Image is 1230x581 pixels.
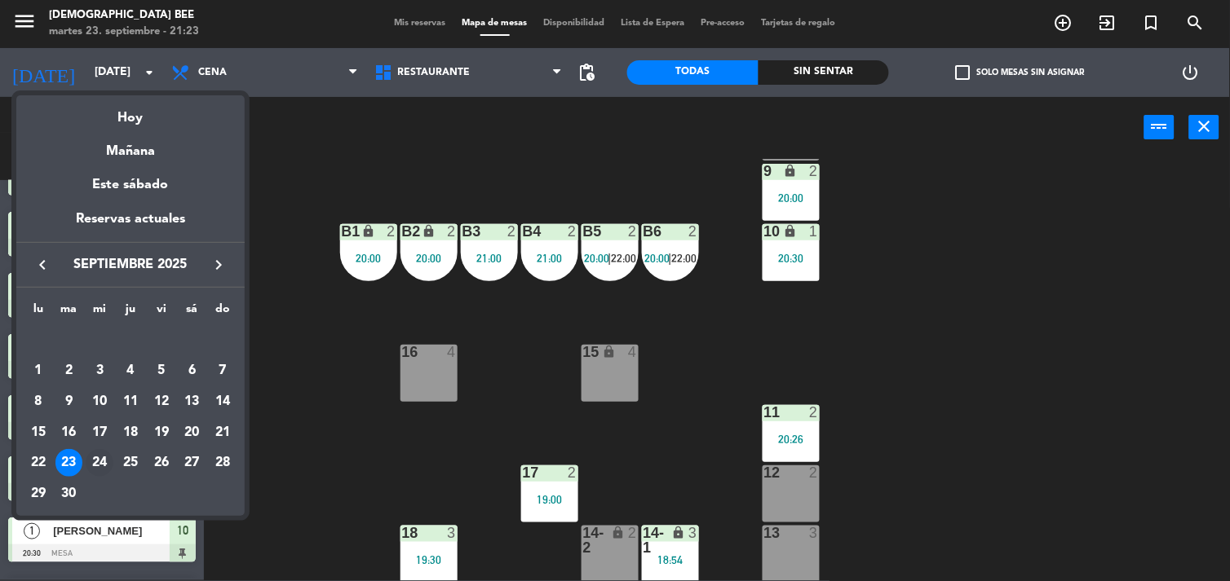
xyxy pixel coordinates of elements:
[148,449,175,477] div: 26
[117,388,144,416] div: 11
[209,449,237,477] div: 28
[54,355,85,386] td: 2 de septiembre de 2025
[84,417,115,448] td: 17 de septiembre de 2025
[146,300,177,325] th: viernes
[54,417,85,448] td: 16 de septiembre de 2025
[209,388,237,416] div: 14
[178,388,206,416] div: 13
[207,300,238,325] th: domingo
[55,419,83,447] div: 16
[115,447,146,478] td: 25 de septiembre de 2025
[146,355,177,386] td: 5 de septiembre de 2025
[117,419,144,447] div: 18
[23,300,54,325] th: lunes
[24,419,52,447] div: 15
[23,417,54,448] td: 15 de septiembre de 2025
[178,357,206,385] div: 6
[209,255,228,275] i: keyboard_arrow_right
[209,419,237,447] div: 21
[24,480,52,508] div: 29
[16,95,245,129] div: Hoy
[177,355,208,386] td: 6 de septiembre de 2025
[146,447,177,478] td: 26 de septiembre de 2025
[207,386,238,417] td: 14 de septiembre de 2025
[24,449,52,477] div: 22
[16,162,245,208] div: Este sábado
[115,300,146,325] th: jueves
[57,254,204,275] span: septiembre 2025
[207,355,238,386] td: 7 de septiembre de 2025
[23,447,54,478] td: 22 de septiembre de 2025
[177,447,208,478] td: 27 de septiembre de 2025
[146,417,177,448] td: 19 de septiembre de 2025
[177,386,208,417] td: 13 de septiembre de 2025
[54,300,85,325] th: martes
[115,386,146,417] td: 11 de septiembre de 2025
[24,388,52,416] div: 8
[207,447,238,478] td: 28 de septiembre de 2025
[84,355,115,386] td: 3 de septiembre de 2025
[23,325,238,356] td: SEP.
[16,209,245,242] div: Reservas actuales
[16,129,245,162] div: Mañana
[177,300,208,325] th: sábado
[148,388,175,416] div: 12
[84,386,115,417] td: 10 de septiembre de 2025
[54,447,85,478] td: 23 de septiembre de 2025
[86,419,113,447] div: 17
[207,417,238,448] td: 21 de septiembre de 2025
[84,300,115,325] th: miércoles
[178,419,206,447] div: 20
[23,386,54,417] td: 8 de septiembre de 2025
[84,447,115,478] td: 24 de septiembre de 2025
[117,449,144,477] div: 25
[148,357,175,385] div: 5
[55,388,83,416] div: 9
[204,254,233,275] button: keyboard_arrow_right
[146,386,177,417] td: 12 de septiembre de 2025
[23,478,54,509] td: 29 de septiembre de 2025
[55,357,83,385] div: 2
[55,449,83,477] div: 23
[28,254,57,275] button: keyboard_arrow_left
[54,478,85,509] td: 30 de septiembre de 2025
[33,255,52,275] i: keyboard_arrow_left
[177,417,208,448] td: 20 de septiembre de 2025
[86,357,113,385] div: 3
[24,357,52,385] div: 1
[148,419,175,447] div: 19
[23,355,54,386] td: 1 de septiembre de 2025
[117,357,144,385] div: 4
[86,449,113,477] div: 24
[178,449,206,477] div: 27
[115,417,146,448] td: 18 de septiembre de 2025
[115,355,146,386] td: 4 de septiembre de 2025
[54,386,85,417] td: 9 de septiembre de 2025
[86,388,113,416] div: 10
[209,357,237,385] div: 7
[55,480,83,508] div: 30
